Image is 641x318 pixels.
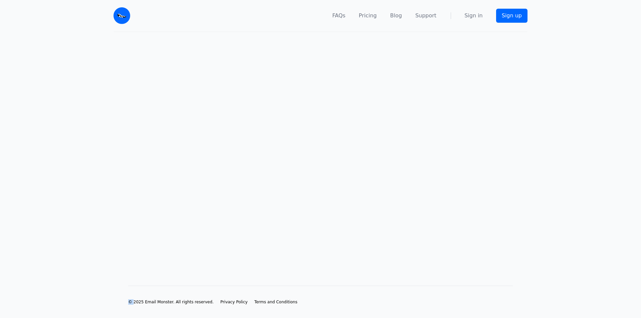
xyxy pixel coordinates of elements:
[390,12,402,20] a: Blog
[254,300,297,304] span: Terms and Conditions
[332,12,345,20] a: FAQs
[496,9,527,23] a: Sign up
[114,7,130,24] img: Email Monster
[464,12,483,20] a: Sign in
[128,299,214,305] li: © 2025 Email Monster. All rights reserved.
[359,12,377,20] a: Pricing
[254,299,297,305] a: Terms and Conditions
[220,300,248,304] span: Privacy Policy
[415,12,436,20] a: Support
[220,299,248,305] a: Privacy Policy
